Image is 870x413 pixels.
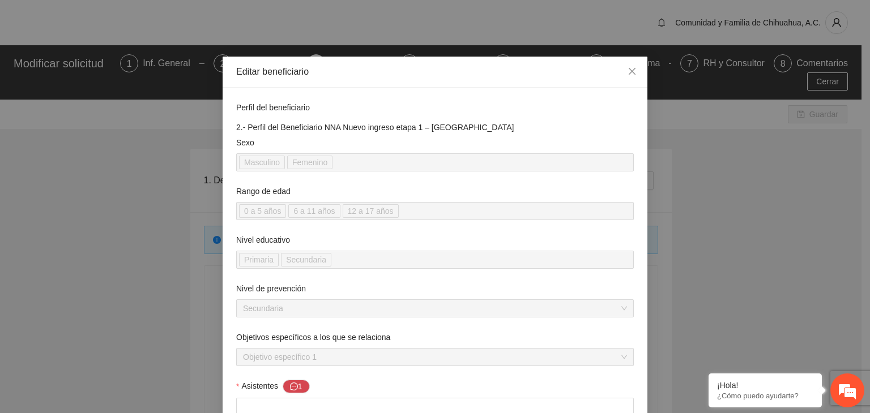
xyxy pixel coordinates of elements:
span: Secundaria [243,300,627,317]
span: Femenino [292,156,327,169]
span: Asistentes [241,380,309,393]
p: ¿Cómo puedo ayudarte? [717,392,813,400]
span: Primaria [244,253,274,266]
span: Femenino [287,156,332,169]
div: 2.- Perfil del Beneficiario NNA Nuevo ingreso etapa 1 – [GEOGRAPHIC_DATA] [236,121,634,134]
div: ¡Hola! [717,381,813,390]
label: Nivel de prevención [236,282,306,295]
span: message [290,382,298,392]
label: Objetivos específicos a los que se relaciona [236,331,390,343]
span: Primaria [239,253,279,266]
label: Nivel educativo [236,234,290,246]
span: Objetivo específico 1 [243,349,627,365]
span: Secundaria [281,253,331,266]
label: Sexo [236,136,254,149]
span: Masculino [239,156,285,169]
label: Rango de edad [236,185,291,197]
span: Perfil del beneficiario [236,101,314,114]
span: 0 a 5 años [239,204,286,218]
div: Editar beneficiario [236,66,634,78]
span: close [628,67,637,76]
button: Asistentes [283,380,310,393]
span: 6 a 11 años [288,204,340,218]
span: 6 a 11 años [293,205,335,217]
span: 0 a 5 años [244,205,281,217]
span: 12 a 17 años [343,204,399,218]
span: 12 a 17 años [348,205,394,217]
button: Close [617,57,647,87]
span: Masculino [244,156,280,169]
span: Secundaria [286,253,326,266]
